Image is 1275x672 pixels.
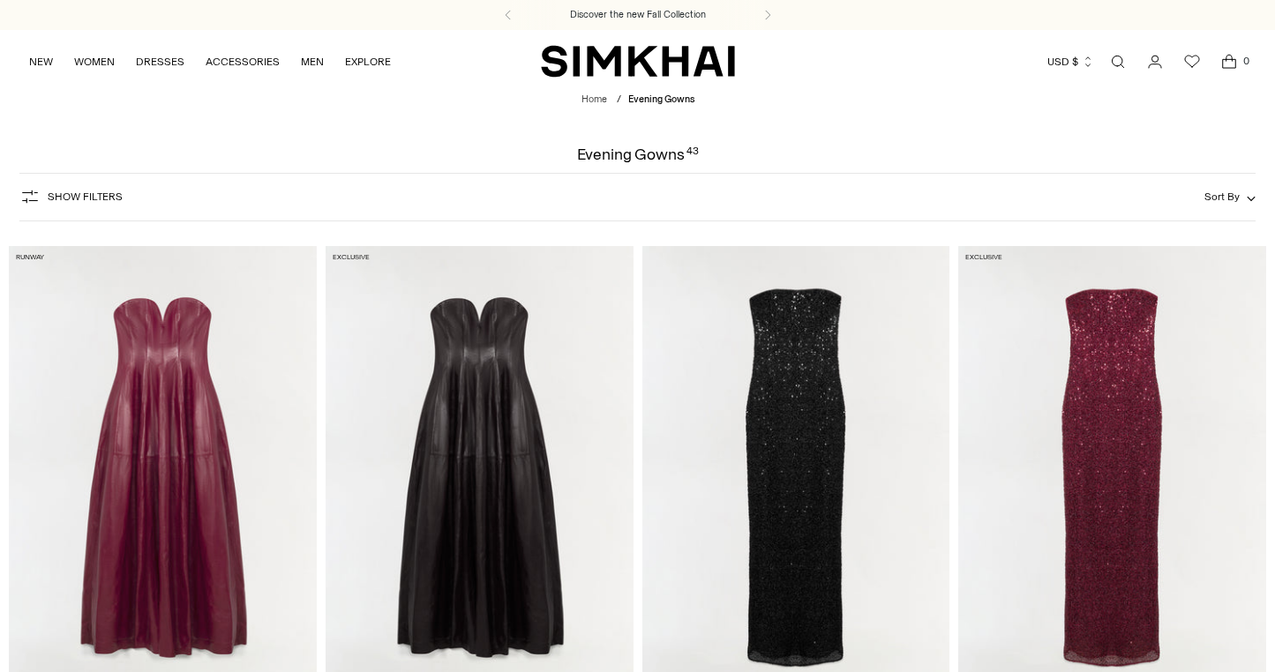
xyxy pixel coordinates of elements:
[1204,190,1240,203] span: Sort By
[74,42,115,81] a: WOMEN
[1047,42,1094,81] button: USD $
[301,42,324,81] a: MEN
[29,42,53,81] a: NEW
[570,8,706,22] a: Discover the new Fall Collection
[1100,44,1136,79] a: Open search modal
[1204,187,1256,206] button: Sort By
[1211,44,1247,79] a: Open cart modal
[345,42,391,81] a: EXPLORE
[206,42,280,81] a: ACCESSORIES
[628,93,694,105] span: Evening Gowns
[1238,53,1254,69] span: 0
[581,93,607,105] a: Home
[617,93,621,108] div: /
[577,146,699,162] h1: Evening Gowns
[686,146,699,162] div: 43
[581,93,694,108] nav: breadcrumbs
[136,42,184,81] a: DRESSES
[19,183,123,211] button: Show Filters
[541,44,735,78] a: SIMKHAI
[1137,44,1173,79] a: Go to the account page
[48,190,123,203] span: Show Filters
[1174,44,1210,79] a: Wishlist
